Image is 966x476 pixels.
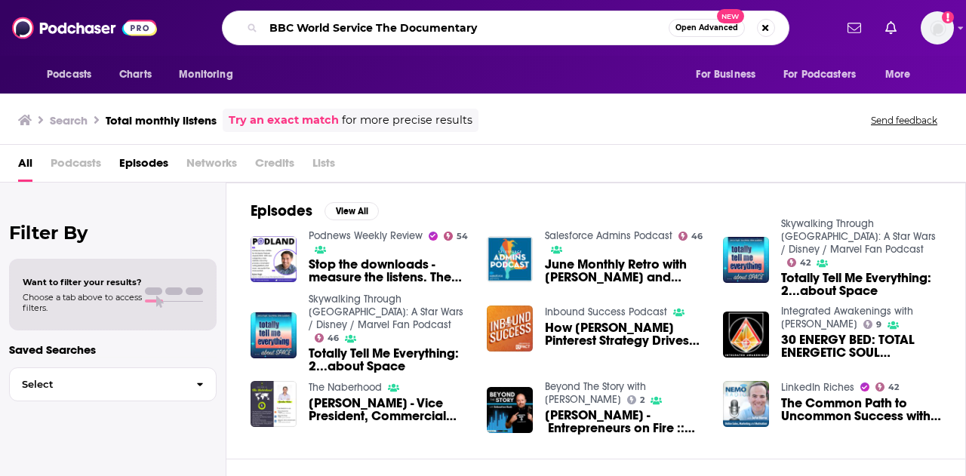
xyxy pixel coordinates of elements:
p: Saved Searches [9,342,217,357]
span: [PERSON_NAME] - Entrepreneurs on Fire :: The Common Path to Uncommon Success [545,409,705,435]
a: Skywalking Through Neverland: A Star Wars / Disney / Marvel Fan Podcast [781,217,936,256]
button: Open AdvancedNew [669,19,745,37]
button: Send feedback [866,114,942,127]
span: 9 [876,321,881,328]
a: All [18,151,32,182]
button: open menu [685,60,774,89]
a: Skywalking Through Neverland: A Star Wars / Disney / Marvel Fan Podcast [309,293,463,331]
a: How Alex Nerney's Pinterest Strategy Drives 200,000 Organic Monthly Visits to His Website [545,321,705,347]
a: 54 [444,232,469,241]
span: 2 [640,397,645,404]
span: New [717,9,744,23]
a: 2 [627,395,645,404]
a: 42 [787,258,811,267]
a: Totally Tell Me Everything: 2...about Space [781,272,941,297]
span: Select [10,379,184,389]
span: More [885,64,911,85]
span: Choose a tab above to access filters. [23,292,142,313]
span: Open Advanced [675,24,738,32]
a: 9 [863,320,882,329]
a: Show notifications dropdown [879,15,903,41]
h3: Total monthly listens [106,113,217,127]
img: User Profile [921,11,954,45]
a: 42 [875,382,900,392]
span: Logged in as BrunswickDigital [921,11,954,45]
img: Totally Tell Me Everything: 2...about Space [251,312,297,358]
h2: Episodes [251,201,312,220]
span: For Business [696,64,755,85]
a: Show notifications dropdown [841,15,867,41]
span: Networks [186,151,237,182]
div: Search podcasts, credits, & more... [222,11,789,45]
h3: Search [50,113,88,127]
a: 30 ENERGY BED: TOTAL ENERGETIC SOUL RECLAMATION, POWERPILL, INNER CHILD, WISDOM BODY, BODY HEALTH... [781,333,941,359]
a: Stop the downloads - measure the listens. The Sports Podcast Awards, and Q3 results: Spotify and ... [309,258,469,284]
span: 42 [888,384,899,391]
span: Charts [119,64,152,85]
span: How [PERSON_NAME] Pinterest Strategy Drives 200,000 Organic Monthly Visits to His Website [545,321,705,347]
button: Show profile menu [921,11,954,45]
span: for more precise results [342,112,472,129]
span: For Podcasters [783,64,856,85]
img: Stop the downloads - measure the listens. The Sports Podcast Awards, and Q3 results: Spotify and ... [251,236,297,282]
span: 46 [328,335,339,342]
span: Credits [255,151,294,182]
a: Integrated Awakenings with Maria [781,305,913,330]
span: Podcasts [47,64,91,85]
img: The Common Path to Uncommon Success with John Lee Dumas [723,381,769,427]
a: 30 ENERGY BED: TOTAL ENERGETIC SOUL RECLAMATION, POWERPILL, INNER CHILD, WISDOM BODY, BODY HEALTH... [723,312,769,358]
a: John Lee Dumas - Entrepreneurs on Fire :: The Common Path to Uncommon Success [545,409,705,435]
button: open menu [774,60,878,89]
img: How Alex Nerney's Pinterest Strategy Drives 200,000 Organic Monthly Visits to His Website [487,306,533,352]
a: LinkedIn Riches [781,381,854,394]
svg: Add a profile image [942,11,954,23]
a: The Common Path to Uncommon Success with John Lee Dumas [781,397,941,422]
img: John Lee Dumas - Entrepreneurs on Fire :: The Common Path to Uncommon Success [487,387,533,433]
a: EpisodesView All [251,201,379,220]
input: Search podcasts, credits, & more... [263,16,669,40]
span: Lists [312,151,335,182]
span: Want to filter your results? [23,277,142,287]
a: Charts [109,60,161,89]
span: [PERSON_NAME] - Vice President, Commercial Sales @G2 (Formerly @Headspace, @LinkedIn) - Prioritiz... [309,397,469,422]
span: Podcasts [51,151,101,182]
a: Totally Tell Me Everything: 2...about Space [309,347,469,373]
img: June Monthly Retro with Mike and Gillian [487,236,533,282]
h2: Filter By [9,222,217,244]
span: 54 [457,233,468,240]
span: June Monthly Retro with [PERSON_NAME] and [PERSON_NAME] [545,258,705,284]
span: 46 [691,233,703,240]
span: The Common Path to Uncommon Success with [PERSON_NAME] [781,397,941,422]
a: Podnews Weekly Review [309,229,423,242]
a: Episodes [119,151,168,182]
span: 42 [800,259,811,266]
a: The Naberhood [309,381,382,394]
a: 46 [678,232,703,241]
img: Totally Tell Me Everything: 2...about Space [723,237,769,283]
button: View All [325,202,379,220]
button: Select [9,367,217,401]
button: open menu [168,60,252,89]
a: Try an exact match [229,112,339,129]
button: open menu [36,60,111,89]
img: Podchaser - Follow, Share and Rate Podcasts [12,14,157,42]
a: Salesforce Admins Podcast [545,229,672,242]
a: Beyond The Story with Sebastian Rusk [545,380,646,406]
button: open menu [875,60,930,89]
a: Gordon Tobin - Vice President, Commercial Sales @G2 (Formerly @Headspace, @LinkedIn) - Prioritiza... [309,397,469,422]
a: June Monthly Retro with Mike and Gillian [545,258,705,284]
img: Gordon Tobin - Vice President, Commercial Sales @G2 (Formerly @Headspace, @LinkedIn) - Prioritiza... [251,381,297,427]
span: Monitoring [179,64,232,85]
